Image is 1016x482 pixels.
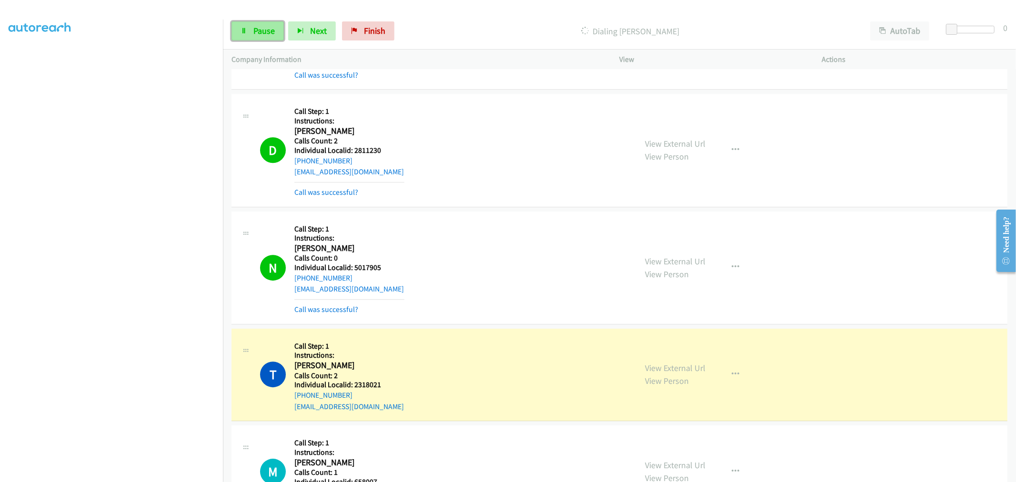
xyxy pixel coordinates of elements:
h5: Individual Localid: 5017905 [294,263,404,272]
button: Next [288,21,336,40]
a: [EMAIL_ADDRESS][DOMAIN_NAME] [294,167,404,176]
p: Company Information [231,54,603,65]
h2: [PERSON_NAME] [294,243,404,254]
h1: T [260,361,286,387]
a: [PHONE_NUMBER] [294,156,352,165]
h5: Calls Count: 0 [294,253,404,263]
h5: Call Step: 1 [294,224,404,234]
h5: Individual Localid: 2318021 [294,380,404,390]
a: View Person [645,269,689,280]
p: Actions [822,54,1007,65]
div: Delay between calls (in seconds) [951,26,995,33]
span: Pause [253,25,275,36]
a: Finish [342,21,394,40]
a: Pause [231,21,284,40]
p: View [620,54,805,65]
button: AutoTab [870,21,929,40]
h5: Instructions: [294,116,404,126]
h5: Call Step: 1 [294,341,404,351]
h5: Call Step: 1 [294,107,404,116]
a: [PHONE_NUMBER] [294,273,352,282]
h5: Individual Localid: 2811230 [294,146,404,155]
a: [EMAIL_ADDRESS][DOMAIN_NAME] [294,402,404,411]
a: Call was successful? [294,70,358,80]
a: Call was successful? [294,305,358,314]
iframe: Resource Center [989,203,1016,279]
a: View Person [645,375,689,386]
div: 0 [1003,21,1007,34]
a: [PHONE_NUMBER] [294,391,352,400]
h1: N [260,255,286,281]
a: View External Url [645,362,706,373]
iframe: Dialpad [9,28,223,481]
span: Finish [364,25,385,36]
h5: Instructions: [294,233,404,243]
h2: [PERSON_NAME] [294,457,404,468]
a: View External Url [645,138,706,149]
span: Next [310,25,327,36]
a: View External Url [645,460,706,471]
a: View Person [645,151,689,162]
h5: Call Step: 1 [294,438,456,448]
h5: Instructions: [294,351,404,360]
h1: D [260,137,286,163]
h2: [PERSON_NAME] [294,126,404,137]
a: [EMAIL_ADDRESS][DOMAIN_NAME] [294,284,404,293]
h5: Calls Count: 2 [294,136,404,146]
a: Call was successful? [294,188,358,197]
a: View External Url [645,256,706,267]
h5: Instructions: [294,448,456,457]
h2: [PERSON_NAME] [294,360,404,371]
h5: Calls Count: 1 [294,468,456,477]
p: Dialing [PERSON_NAME] [407,25,853,38]
h5: Calls Count: 2 [294,371,404,381]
